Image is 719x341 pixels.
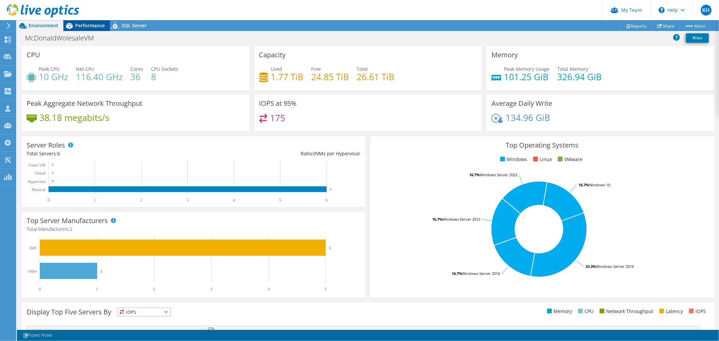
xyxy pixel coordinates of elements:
h3: Capacity [259,51,286,59]
span: 2 [70,226,72,232]
h4: 134.96 GiB [506,114,550,121]
h3: Top Operating Systems [375,142,709,149]
text: 5 [329,246,331,250]
a: Print [686,33,709,43]
a: More [679,21,711,31]
h4: Total Manufacturers: [27,225,360,233]
li: Network Throughput [598,308,653,315]
tspan: 33.3% [586,264,596,269]
span: Environment [29,22,58,29]
tspan: 16.7% [469,172,480,177]
span: 6 [57,150,60,157]
text: 6 [326,198,328,203]
span: IOPS [118,308,171,316]
text: 0 [52,180,54,183]
a: Reports [620,21,652,31]
h4: 326.94 GiB [557,73,602,81]
h4: 38.18 megabits/s [39,114,109,121]
span: Net CPU [76,66,94,72]
h4: 101.25 GiB [504,73,549,81]
li: Windows [499,156,527,163]
h4: 8 [151,73,178,81]
h3: Memory [491,51,518,59]
span: Peak CPU [39,66,60,72]
tspan: Windows Server 2012 [443,217,480,222]
text: Guest VM [29,163,46,167]
tspan: Windows Server 2019 [596,264,634,269]
text: 1 [94,198,96,203]
tspan: 16.7% [452,271,462,276]
div: Ratio: VMs per Hypervisor [193,150,360,157]
span: Total [357,66,368,72]
text: Hypervisor [28,179,46,184]
li: Latency [658,308,683,315]
text: 4 [268,287,270,291]
text: Physical [32,187,46,192]
h3: Peak Aggregate Network Throughput [27,100,142,107]
tspan: Windows Server 2022 [480,172,517,177]
span: Cores [130,66,143,72]
text: Dell [29,246,36,250]
text: 57% [208,327,214,331]
text: 2 [140,198,142,203]
h3: Server Roles [27,142,65,149]
span: Performance [75,22,105,29]
span: Total Memory [557,66,588,72]
span: Used [271,66,282,72]
tspan: Windows Server 2016 [462,271,500,276]
h3: IOPS at 95% [259,100,297,107]
text: Other [28,269,37,274]
a: Share [652,21,680,31]
li: VMware [556,156,582,163]
text: 1 [96,287,98,291]
span: KH [701,5,712,15]
h4: 36 [130,73,143,81]
text: 5 [325,287,327,291]
tspan: 16.7% [578,182,589,187]
span: Free [311,66,321,72]
text: 2 [153,287,155,291]
h4: 24.85 TiB [311,73,349,81]
tspan: 16.7% [432,217,443,222]
span: SQL Server [122,22,147,29]
li: Memory [545,308,572,315]
text: 3 [210,287,212,291]
text: 6 [330,188,332,191]
span: Peak Memory Usage [504,66,549,72]
span: CPU Sockets [151,66,178,72]
text: 0 [52,171,54,175]
text: Virtual [34,171,46,176]
h3: CPU [27,51,40,59]
h4: 10 GHz [39,73,68,81]
text: 4 [233,198,235,203]
text: 0 [48,198,50,203]
text: 5 [279,198,281,203]
text: 1 [100,269,102,273]
li: Linux [532,156,552,163]
text: 0 [39,287,41,291]
span: 0 [313,150,316,157]
text: 3 [186,198,188,203]
svg: \n [659,7,665,13]
h3: Average Daily Write [491,100,552,107]
h4: 26.61 TiB [357,73,395,81]
li: CPU [576,308,594,315]
div: Total Servers: [27,150,193,157]
tspan: Windows 10 [589,182,610,187]
a: Project Notes [18,331,57,340]
h4: 1.77 TiB [271,73,304,81]
h3: Top Server Manufacturers [27,217,108,224]
h4: 175 [270,114,285,122]
h1: McDonaldWolesaleVM [22,34,104,42]
text: 0 [52,163,54,166]
li: IOPS [687,308,706,315]
h4: 116.40 GHz [76,73,123,81]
